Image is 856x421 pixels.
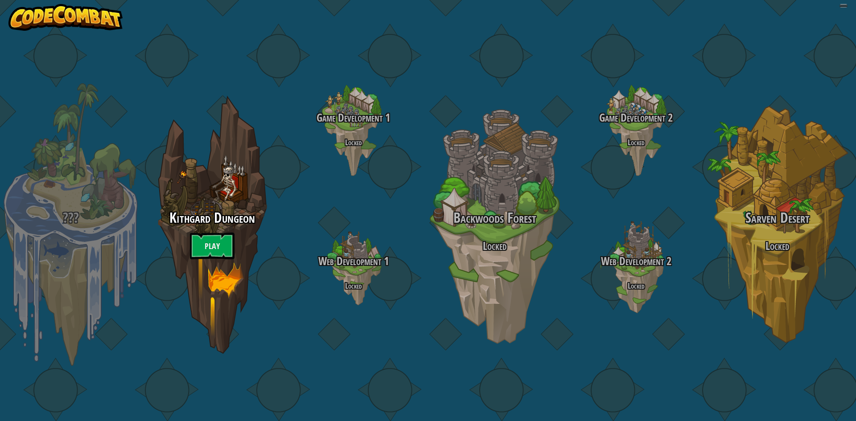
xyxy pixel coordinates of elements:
span: Web Development 1 [318,253,389,269]
h4: Locked [565,138,707,147]
h4: Locked [283,282,424,290]
span: Game Development 1 [317,110,390,125]
span: Game Development 2 [599,110,673,125]
span: Web Development 2 [601,253,671,269]
span: Backwoods Forest [453,208,536,227]
span: Kithgard Dungeon [169,208,255,227]
button: Adjust volume [840,4,848,8]
span: Sarven Desert [745,208,810,227]
h4: Locked [565,282,707,290]
img: CodeCombat - Learn how to code by playing a game [8,4,123,31]
h4: Locked [283,138,424,147]
h3: Locked [424,240,565,252]
h3: Locked [707,240,848,252]
a: Play [190,233,235,259]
